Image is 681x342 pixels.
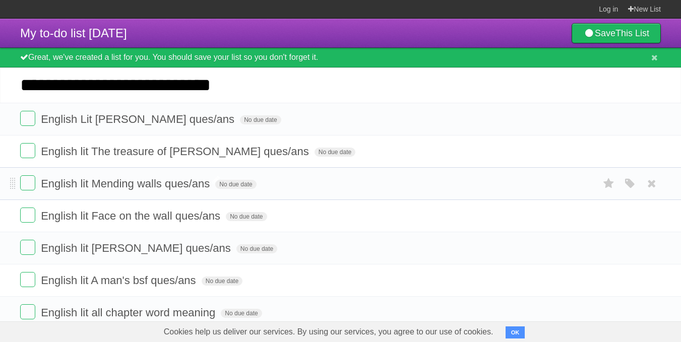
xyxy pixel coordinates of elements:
span: English lit Mending walls ques/ans [41,177,212,190]
span: No due date [226,212,267,221]
a: SaveThis List [572,23,661,43]
label: Done [20,111,35,126]
span: English lit A man's bsf ques/ans [41,274,198,287]
b: This List [615,28,649,38]
span: No due date [315,148,355,157]
span: English lit The treasure of [PERSON_NAME] ques/ans [41,145,312,158]
span: No due date [221,309,262,318]
span: No due date [236,244,277,253]
label: Done [20,240,35,255]
label: Done [20,272,35,287]
span: No due date [215,180,256,189]
span: English lit [PERSON_NAME] ques/ans [41,242,233,254]
label: Done [20,208,35,223]
span: English lit Face on the wall ques/ans [41,210,223,222]
button: OK [506,326,525,338]
label: Done [20,175,35,190]
span: My to-do list [DATE] [20,26,127,40]
label: Done [20,304,35,319]
span: No due date [202,277,242,286]
span: English Lit [PERSON_NAME] ques/ans [41,113,237,125]
span: No due date [240,115,281,124]
span: English lit all chapter word meaning [41,306,218,319]
label: Star task [599,175,618,192]
span: Cookies help us deliver our services. By using our services, you agree to our use of cookies. [154,322,504,342]
label: Done [20,143,35,158]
